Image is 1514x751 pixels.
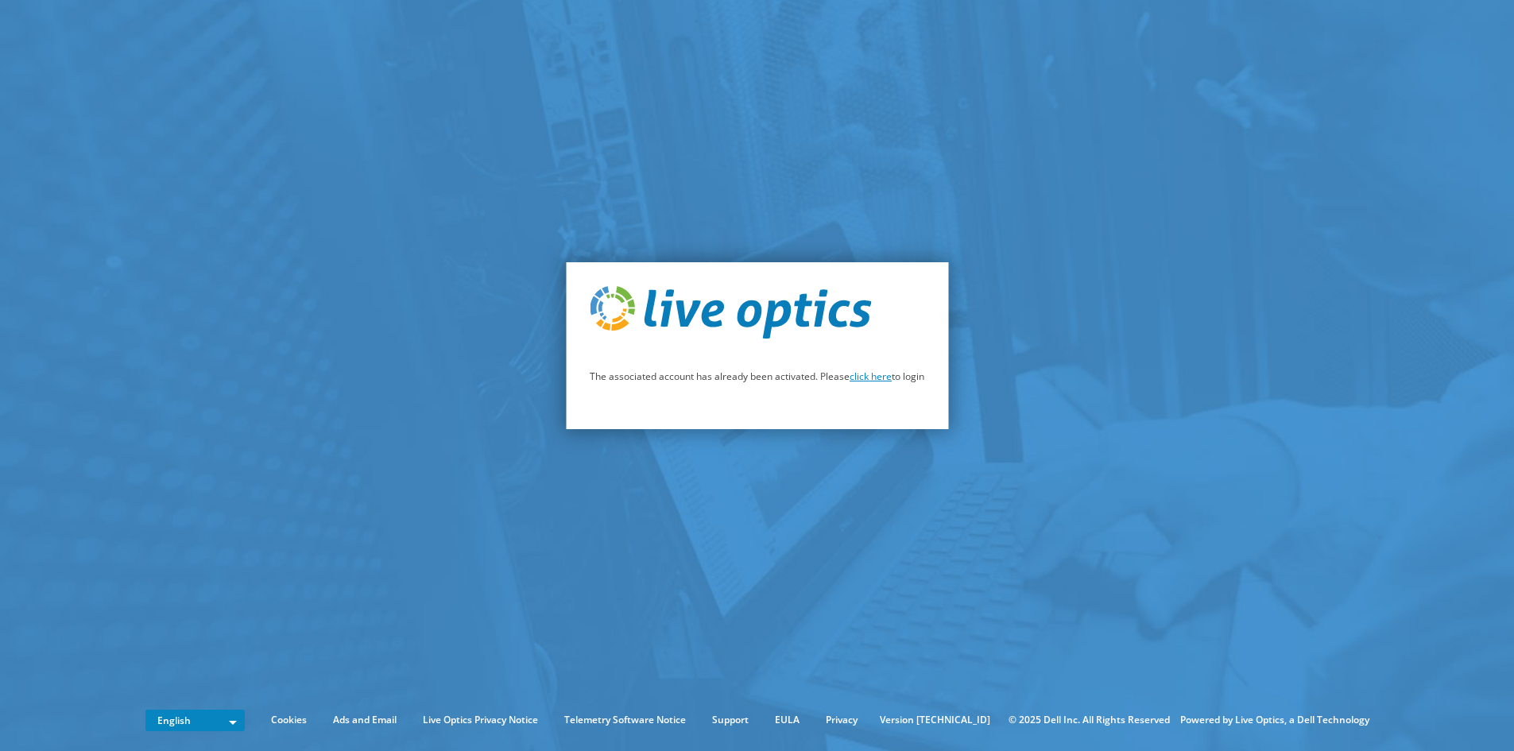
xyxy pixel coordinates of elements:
[590,368,924,385] p: The associated account has already been activated. Please to login
[259,711,319,729] a: Cookies
[763,711,811,729] a: EULA
[552,711,698,729] a: Telemetry Software Notice
[700,711,761,729] a: Support
[590,286,871,339] img: live_optics_svg.svg
[814,711,869,729] a: Privacy
[411,711,550,729] a: Live Optics Privacy Notice
[321,711,409,729] a: Ads and Email
[850,370,892,383] a: click here
[1180,711,1369,729] li: Powered by Live Optics, a Dell Technology
[1001,711,1178,729] li: © 2025 Dell Inc. All Rights Reserved
[872,711,998,729] li: Version [TECHNICAL_ID]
